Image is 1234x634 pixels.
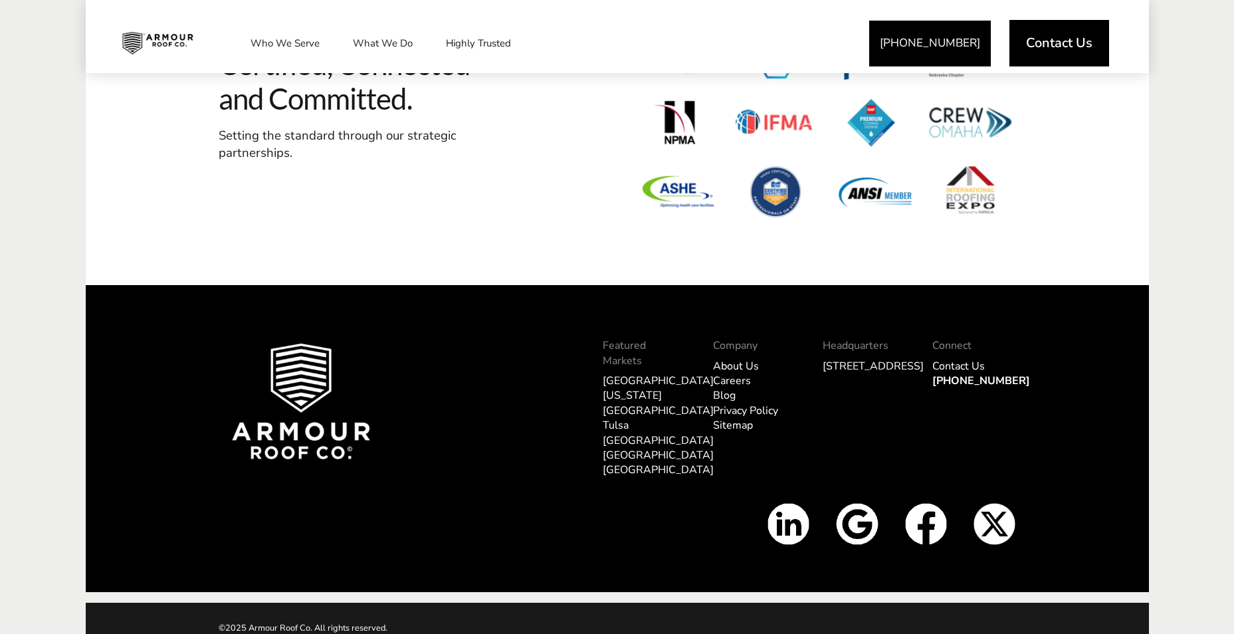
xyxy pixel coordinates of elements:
a: [PHONE_NUMBER] [932,373,1030,388]
a: Contact Us [932,359,985,373]
p: Headquarters [823,338,906,353]
a: Contact Us [1009,20,1109,66]
span: Contact Us [1026,37,1092,50]
img: Industrial and Commercial Roofing Company | Armour Roof Co. [112,27,203,60]
a: [US_STATE][GEOGRAPHIC_DATA] [603,388,714,417]
a: Tulsa [603,418,629,433]
a: [GEOGRAPHIC_DATA] [603,373,714,388]
img: Google Icon White [836,503,878,545]
span: Certified, Connected and Committed. [219,47,484,117]
span: Setting the standard through our strategic partnerships. [219,127,457,161]
p: Featured Markets [603,338,686,368]
p: Company [713,338,796,353]
img: X Icon White v2 [974,503,1015,545]
a: [GEOGRAPHIC_DATA] [603,448,714,463]
a: [GEOGRAPHIC_DATA] [603,463,714,477]
a: What We Do [340,27,426,60]
a: [GEOGRAPHIC_DATA] [603,433,714,448]
a: [PHONE_NUMBER] [869,21,991,66]
a: [STREET_ADDRESS] [823,359,924,373]
a: Careers [713,373,751,388]
a: Sitemap [713,418,753,433]
a: Who We Serve [237,27,333,60]
p: Connect [932,338,1015,353]
img: Armour Roof Co Footer Logo 2025 [232,344,371,459]
a: Privacy Policy [713,403,778,418]
a: Blog [713,388,736,403]
a: About Us [713,359,759,373]
img: Linkedin Icon White [768,503,809,545]
img: Facbook icon white [905,503,947,545]
a: Highly Trusted [433,27,524,60]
